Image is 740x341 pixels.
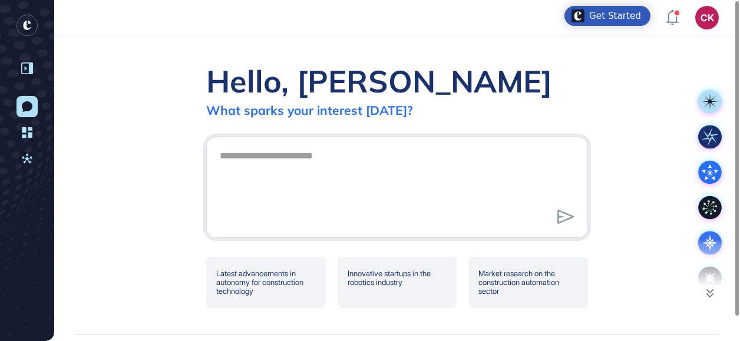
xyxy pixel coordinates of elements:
[571,9,584,22] img: launcher-image-alternative-text
[206,62,552,100] div: Hello, [PERSON_NAME]
[206,102,413,118] div: What sparks your interest [DATE]?
[695,6,719,29] button: CK
[206,257,326,308] div: Latest advancements in autonomy for construction technology
[589,10,641,22] div: Get Started
[468,257,588,308] div: Market research on the construction automation sector
[16,15,38,36] div: entrapeer-logo
[338,257,457,308] div: Innovative startups in the robotics industry
[564,6,650,26] div: Open Get Started checklist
